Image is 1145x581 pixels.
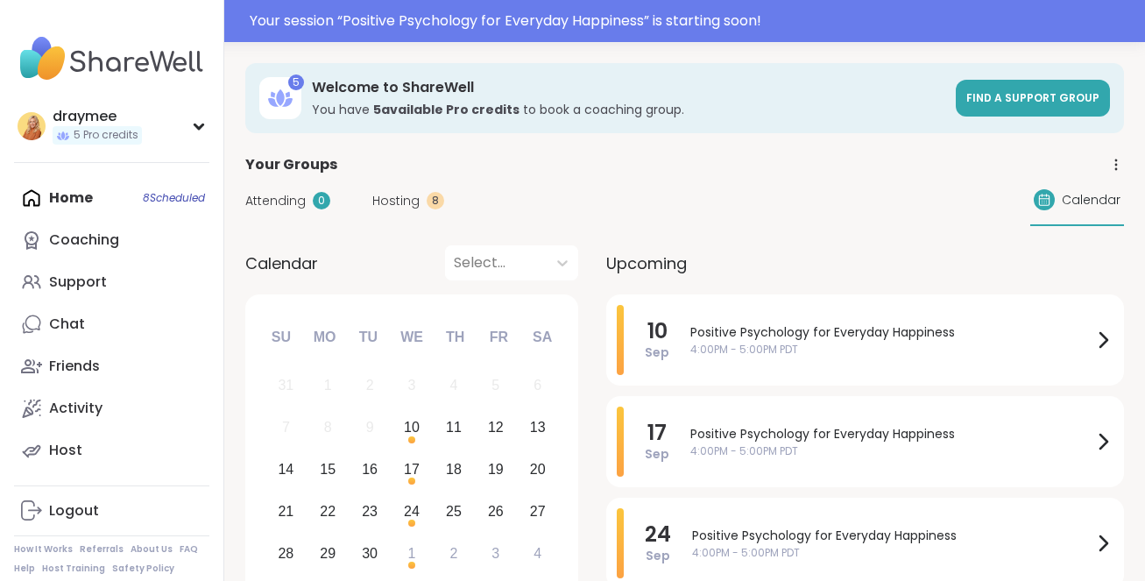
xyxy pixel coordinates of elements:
div: Fr [479,318,518,357]
div: Sa [523,318,562,357]
div: 4 [449,373,457,397]
div: 14 [278,457,293,481]
div: Choose Sunday, September 21st, 2025 [267,492,305,530]
div: 7 [282,415,290,439]
span: 4:00PM - 5:00PM PDT [692,545,1092,561]
span: Positive Psychology for Everyday Happiness [690,323,1092,342]
div: Choose Thursday, September 25th, 2025 [435,492,473,530]
div: Friends [49,357,100,376]
div: 28 [278,542,293,565]
span: Attending [245,192,306,210]
div: Not available Sunday, August 31st, 2025 [267,367,305,405]
div: 8 [324,415,332,439]
div: 0 [313,192,330,209]
div: Choose Monday, September 15th, 2025 [309,451,347,489]
div: Choose Saturday, October 4th, 2025 [519,535,556,572]
span: Calendar [1062,191,1120,209]
div: 19 [488,457,504,481]
div: 5 [491,373,499,397]
div: Not available Tuesday, September 9th, 2025 [351,409,389,447]
div: 8 [427,192,444,209]
div: 2 [366,373,374,397]
div: Choose Tuesday, September 16th, 2025 [351,451,389,489]
span: Sep [646,547,670,564]
div: 15 [320,457,336,481]
div: Activity [49,399,102,418]
div: Choose Monday, September 22nd, 2025 [309,492,347,530]
div: 5 [288,74,304,90]
span: 10 [647,319,668,344]
div: Tu [349,318,387,357]
div: Host [49,441,82,460]
span: Hosting [372,192,420,210]
b: 5 available Pro credit s [373,101,519,118]
span: 5 Pro credits [74,128,138,143]
div: 3 [491,542,499,565]
div: 31 [278,373,293,397]
div: month 2025-09 [265,365,558,574]
div: 9 [366,415,374,439]
div: Not available Saturday, September 6th, 2025 [519,367,556,405]
div: 30 [362,542,378,565]
div: 25 [446,500,462,523]
div: 11 [446,415,462,439]
div: Chat [49,315,85,334]
div: 29 [320,542,336,565]
div: Not available Wednesday, September 3rd, 2025 [393,367,431,405]
div: Choose Saturday, September 20th, 2025 [519,451,556,489]
div: 17 [404,457,420,481]
div: 12 [488,415,504,439]
a: FAQ [180,543,198,556]
a: Logout [14,490,209,532]
div: Choose Thursday, September 11th, 2025 [435,409,473,447]
span: Find a support group [966,90,1099,105]
div: Choose Saturday, September 27th, 2025 [519,492,556,530]
a: Find a support group [956,80,1110,117]
div: 3 [408,373,416,397]
div: Choose Friday, September 19th, 2025 [477,451,514,489]
a: Host [14,429,209,471]
div: We [392,318,431,357]
h3: You have to book a coaching group. [312,101,945,118]
div: draymee [53,107,142,126]
a: About Us [131,543,173,556]
div: 2 [449,542,457,565]
span: Positive Psychology for Everyday Happiness [690,425,1092,443]
div: Choose Sunday, September 14th, 2025 [267,451,305,489]
div: 24 [404,500,420,523]
div: 21 [278,500,293,523]
div: Choose Saturday, September 13th, 2025 [519,409,556,447]
div: 26 [488,500,504,523]
div: Choose Wednesday, October 1st, 2025 [393,535,431,572]
span: Sep [645,344,669,361]
div: Choose Friday, September 12th, 2025 [477,409,514,447]
div: 13 [530,415,546,439]
span: Upcoming [606,252,687,275]
a: Help [14,563,35,575]
div: 18 [446,457,462,481]
span: Your Groups [245,154,337,175]
div: Not available Monday, September 1st, 2025 [309,367,347,405]
div: 1 [324,373,332,397]
a: Host Training [42,563,105,575]
div: Not available Friday, September 5th, 2025 [477,367,514,405]
div: 16 [362,457,378,481]
div: Choose Friday, September 26th, 2025 [477,492,514,530]
span: Positive Psychology for Everyday Happiness [692,527,1092,545]
a: How It Works [14,543,73,556]
div: Logout [49,501,99,521]
div: Th [436,318,475,357]
div: 23 [362,500,378,523]
span: 4:00PM - 5:00PM PDT [690,443,1092,459]
span: Calendar [245,252,318,275]
div: Choose Tuesday, September 30th, 2025 [351,535,389,572]
span: 17 [647,421,667,445]
div: Choose Thursday, October 2nd, 2025 [435,535,473,572]
div: Choose Friday, October 3rd, 2025 [477,535,514,572]
div: Choose Wednesday, September 17th, 2025 [393,451,431,489]
div: Not available Sunday, September 7th, 2025 [267,409,305,447]
div: Su [262,318,300,357]
div: Choose Wednesday, September 24th, 2025 [393,492,431,530]
div: 20 [530,457,546,481]
a: Safety Policy [112,563,174,575]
